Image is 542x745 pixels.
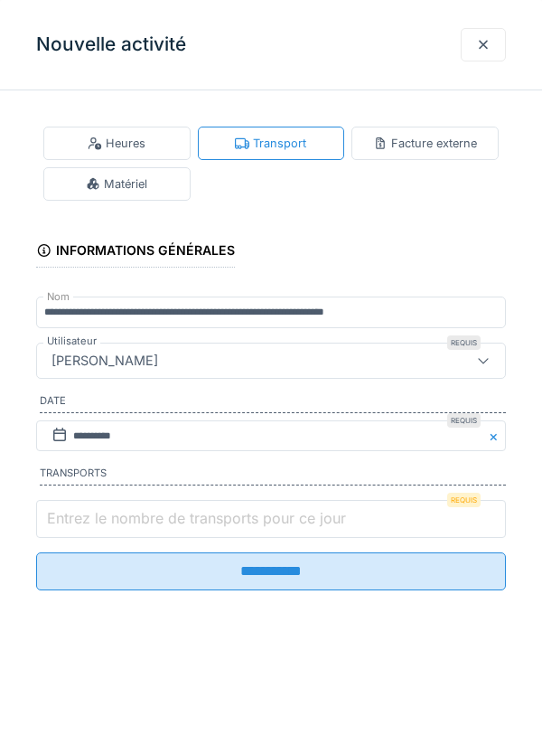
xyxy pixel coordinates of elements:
h3: Nouvelle activité [36,33,186,56]
div: [PERSON_NAME] [44,351,165,371]
div: Transport [235,135,306,152]
div: Matériel [86,175,147,193]
label: Transports [40,466,506,486]
label: Date [40,393,506,413]
label: Utilisateur [43,334,100,349]
div: Facture externe [373,135,477,152]
div: Requis [447,493,481,507]
label: Nom [43,289,73,305]
button: Close [486,420,506,452]
label: Entrez le nombre de transports pour ce jour [43,507,350,529]
div: Informations générales [36,237,235,268]
div: Heures [88,135,145,152]
div: Requis [447,335,481,350]
div: Requis [447,413,481,428]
